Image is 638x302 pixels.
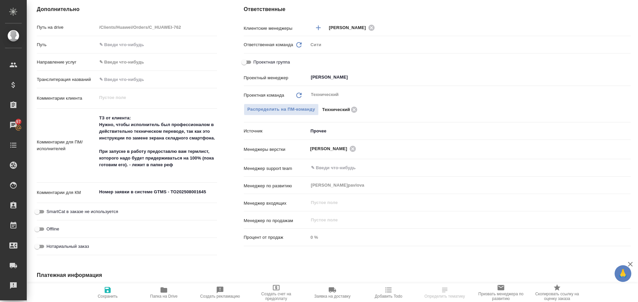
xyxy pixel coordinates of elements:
div: [PERSON_NAME] [310,144,358,153]
button: Сохранить [80,283,136,302]
span: Заявка на доставку [314,294,350,299]
h4: Дополнительно [37,5,217,13]
div: [PERSON_NAME] [329,23,377,32]
p: Менеджер входящих [244,200,308,207]
textarea: Номер заявки в системе GTMS - TO202508001645 [97,186,217,198]
div: Сити [308,39,631,51]
span: 🙏 [617,267,629,281]
p: Путь на drive [37,24,97,31]
a: 97 [2,117,25,133]
button: Open [627,77,628,78]
p: Комментарии клиента [37,95,97,102]
button: Определить тематику [417,283,473,302]
p: Направление услуг [37,59,97,66]
textarea: ТЗ от клиента: Нужно, чтобы исполнитель был профессионалом в действительно техническом переводе, ... [97,112,217,177]
button: Создать счет на предоплату [248,283,304,302]
span: Нотариальный заказ [46,243,89,250]
p: Путь [37,41,97,48]
button: Open [627,167,628,169]
p: Комментарии для ПМ/исполнителей [37,139,97,152]
button: 🙏 [615,265,631,282]
p: Технический [322,106,350,113]
button: Добавить менеджера [310,20,326,36]
button: Заявка на доставку [304,283,360,302]
p: Проектный менеджер [244,75,308,81]
span: Папка на Drive [150,294,178,299]
input: ✎ Введи что-нибудь [310,164,606,172]
button: Призвать менеджера по развитию [473,283,529,302]
span: Скопировать ссылку на оценку заказа [533,292,581,301]
p: Транслитерация названий [37,76,97,83]
h4: Платежная информация [37,271,424,279]
input: Пустое поле [310,216,615,224]
button: Open [627,148,628,149]
p: Менеджер по развитию [244,183,308,189]
span: 97 [12,118,25,125]
input: Пустое поле [97,22,217,32]
p: Менеджеры верстки [244,146,308,153]
input: ✎ Введи что-нибудь [97,75,217,84]
p: Источник [244,128,308,134]
span: Распределить на ПМ-команду [247,106,315,113]
input: ✎ Введи что-нибудь [97,40,217,49]
span: [PERSON_NAME] [310,145,351,152]
span: Создать рекламацию [200,294,240,299]
button: Распределить на ПМ-команду [244,104,319,115]
span: Добавить Todo [375,294,402,299]
button: Создать рекламацию [192,283,248,302]
h4: Ответственные [244,5,631,13]
div: ✎ Введи что-нибудь [97,57,217,68]
input: Пустое поле [310,199,615,207]
span: Offline [46,226,59,232]
p: Комментарии для КМ [37,189,97,196]
span: Проектная группа [253,59,290,66]
span: [PERSON_NAME] [329,24,370,31]
span: Призвать менеджера по развитию [477,292,525,301]
p: Менеджер support team [244,165,308,172]
button: Скопировать ссылку на оценку заказа [529,283,585,302]
div: ✎ Введи что-нибудь [99,59,209,66]
p: Ответственная команда [244,41,293,48]
button: Open [627,27,628,28]
span: SmartCat в заказе не используется [46,208,118,215]
span: В заказе уже есть ответственный ПМ или ПМ группа [244,104,319,115]
span: Создать счет на предоплату [252,292,300,301]
p: Процент от продаж [244,234,308,241]
p: Клиентские менеджеры [244,25,308,32]
div: Прочее [308,125,631,137]
p: Проектная команда [244,92,284,99]
input: Пустое поле [308,232,631,242]
button: Папка на Drive [136,283,192,302]
button: Добавить Todo [360,283,417,302]
span: Определить тематику [424,294,465,299]
p: Менеджер по продажам [244,217,308,224]
span: Сохранить [98,294,118,299]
